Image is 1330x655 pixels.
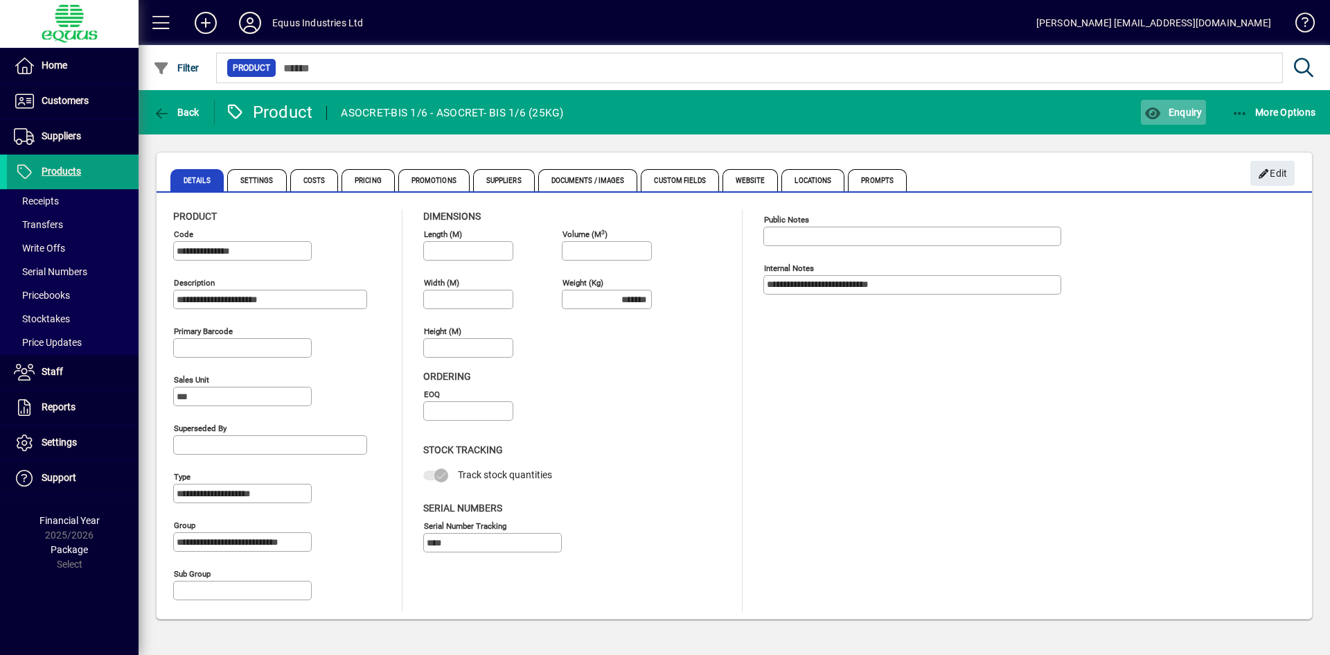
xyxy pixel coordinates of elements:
[398,169,470,191] span: Promotions
[51,544,88,555] span: Package
[7,260,139,283] a: Serial Numbers
[7,283,139,307] a: Pricebooks
[342,169,395,191] span: Pricing
[7,49,139,83] a: Home
[174,229,193,239] mat-label: Code
[848,169,907,191] span: Prompts
[1232,107,1316,118] span: More Options
[424,521,506,530] mat-label: Serial Number tracking
[1285,3,1313,48] a: Knowledge Base
[174,472,190,482] mat-label: Type
[174,521,195,530] mat-label: Group
[424,278,459,288] mat-label: Width (m)
[601,228,605,235] sup: 3
[562,229,608,239] mat-label: Volume (m )
[764,215,809,225] mat-label: Public Notes
[173,211,217,222] span: Product
[7,84,139,119] a: Customers
[458,469,552,480] span: Track stock quantities
[42,95,89,106] span: Customers
[14,195,59,207] span: Receipts
[424,326,461,336] mat-label: Height (m)
[423,444,503,455] span: Stock Tracking
[174,278,215,288] mat-label: Description
[14,243,65,254] span: Write Offs
[1228,100,1320,125] button: More Options
[764,263,814,273] mat-label: Internal Notes
[14,313,70,324] span: Stocktakes
[423,211,481,222] span: Dimensions
[174,326,233,336] mat-label: Primary barcode
[7,390,139,425] a: Reports
[7,307,139,331] a: Stocktakes
[424,229,462,239] mat-label: Length (m)
[473,169,535,191] span: Suppliers
[139,100,215,125] app-page-header-button: Back
[641,169,718,191] span: Custom Fields
[174,569,211,579] mat-label: Sub group
[7,119,139,154] a: Suppliers
[233,61,270,75] span: Product
[42,437,77,448] span: Settings
[42,472,76,483] span: Support
[225,101,313,123] div: Product
[174,375,209,385] mat-label: Sales unit
[424,390,440,399] mat-label: EOQ
[1036,12,1271,34] div: [PERSON_NAME] [EMAIL_ADDRESS][DOMAIN_NAME]
[290,169,339,191] span: Costs
[153,107,199,118] span: Back
[1250,161,1295,186] button: Edit
[184,10,228,35] button: Add
[7,355,139,390] a: Staff
[423,371,471,382] span: Ordering
[170,169,224,191] span: Details
[562,278,603,288] mat-label: Weight (Kg)
[42,166,81,177] span: Products
[1258,162,1288,185] span: Edit
[42,60,67,71] span: Home
[14,219,63,230] span: Transfers
[174,423,227,433] mat-label: Superseded by
[1141,100,1205,125] button: Enquiry
[1144,107,1202,118] span: Enquiry
[14,290,70,301] span: Pricebooks
[7,236,139,260] a: Write Offs
[7,331,139,354] a: Price Updates
[227,169,287,191] span: Settings
[14,337,82,348] span: Price Updates
[423,503,502,514] span: Serial Numbers
[7,461,139,496] a: Support
[7,213,139,236] a: Transfers
[42,401,76,412] span: Reports
[42,130,81,141] span: Suppliers
[153,62,199,73] span: Filter
[150,55,203,80] button: Filter
[781,169,844,191] span: Locations
[538,169,638,191] span: Documents / Images
[7,189,139,213] a: Receipts
[272,12,364,34] div: Equus Industries Ltd
[722,169,779,191] span: Website
[150,100,203,125] button: Back
[7,426,139,460] a: Settings
[42,366,63,377] span: Staff
[228,10,272,35] button: Profile
[341,102,563,124] div: ASOCRET-BIS 1/6 - ASOCRET- BIS 1/6 (25KG)
[14,266,87,277] span: Serial Numbers
[39,515,100,526] span: Financial Year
